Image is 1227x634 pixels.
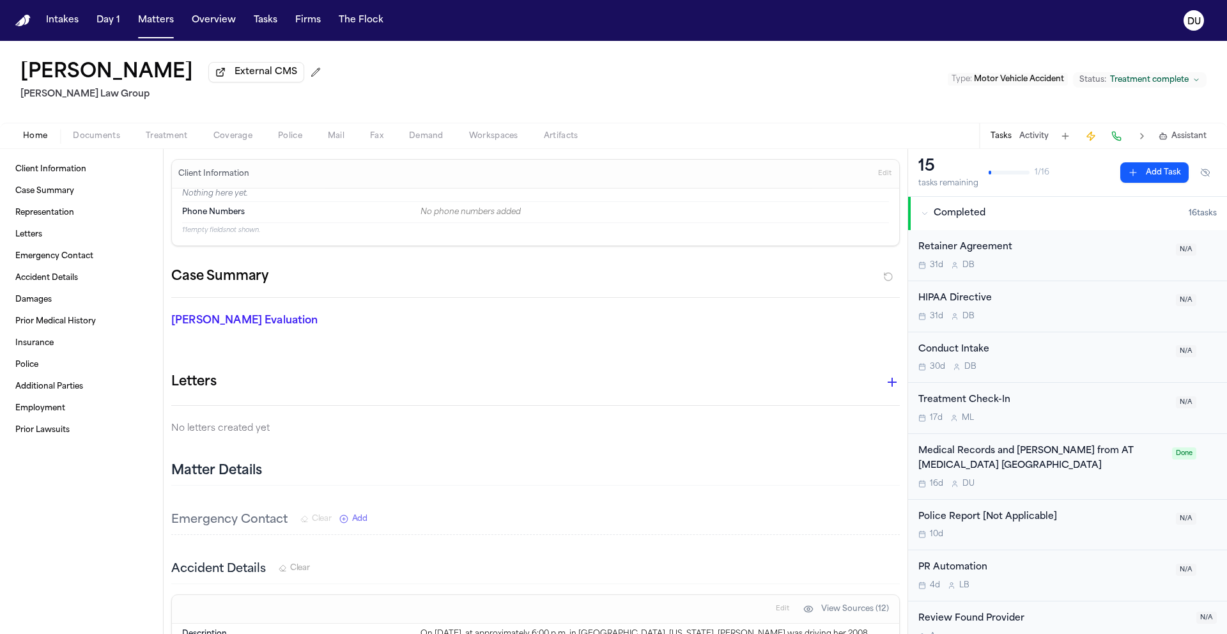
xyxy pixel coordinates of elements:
[776,605,789,614] span: Edit
[15,382,83,392] span: Additional Parties
[10,290,153,310] a: Damages
[797,599,895,619] button: View Sources (12)
[934,207,985,220] span: Completed
[908,383,1227,434] div: Open task: Treatment Check-In
[15,316,96,327] span: Prior Medical History
[182,207,245,217] span: Phone Numbers
[930,529,943,539] span: 10d
[334,9,389,32] button: The Flock
[1194,162,1217,183] button: Hide completed tasks (⌘⇧H)
[15,425,70,435] span: Prior Lawsuits
[1187,17,1201,26] text: DU
[918,178,978,189] div: tasks remaining
[15,15,31,27] a: Home
[15,164,86,174] span: Client Information
[171,421,900,437] p: No letters created yet
[10,311,153,332] a: Prior Medical History
[15,15,31,27] img: Finch Logo
[328,131,344,141] span: Mail
[15,229,42,240] span: Letters
[908,197,1227,230] button: Completed16tasks
[249,9,282,32] button: Tasks
[15,273,78,283] span: Accident Details
[91,9,125,32] button: Day 1
[918,343,1168,357] div: Conduct Intake
[41,9,84,32] button: Intakes
[278,131,302,141] span: Police
[1035,167,1049,178] span: 1 / 16
[187,9,241,32] a: Overview
[15,208,74,218] span: Representation
[20,87,326,102] h2: [PERSON_NAME] Law Group
[1110,75,1189,85] span: Treatment complete
[339,514,367,524] button: Add New
[918,240,1168,255] div: Retainer Agreement
[312,514,332,524] span: Clear
[15,360,38,370] span: Police
[930,479,943,489] span: 16d
[1120,162,1189,183] button: Add Task
[15,186,74,196] span: Case Summary
[171,511,288,529] h3: Emergency Contact
[959,580,969,591] span: L B
[171,267,268,287] h2: Case Summary
[10,159,153,180] a: Client Information
[352,514,367,524] span: Add
[874,164,895,184] button: Edit
[908,500,1227,551] div: Open task: Police Report [Not Applicable]
[235,66,297,79] span: External CMS
[974,75,1064,83] span: Motor Vehicle Accident
[908,332,1227,383] div: Open task: Conduct Intake
[279,563,310,573] button: Clear Accident Details
[1176,244,1196,256] span: N/A
[290,563,310,573] span: Clear
[918,510,1168,525] div: Police Report [Not Applicable]
[952,75,972,83] span: Type :
[1176,564,1196,576] span: N/A
[1189,208,1217,219] span: 16 task s
[10,355,153,375] a: Police
[930,260,943,270] span: 31d
[930,311,943,321] span: 31d
[146,131,188,141] span: Treatment
[10,224,153,245] a: Letters
[133,9,179,32] button: Matters
[1159,131,1207,141] button: Assistant
[544,131,578,141] span: Artifacts
[1107,127,1125,145] button: Make a Call
[1019,131,1049,141] button: Activity
[918,444,1164,474] div: Medical Records and [PERSON_NAME] from AT [MEDICAL_DATA] [GEOGRAPHIC_DATA]
[10,420,153,440] a: Prior Lawsuits
[918,393,1168,408] div: Treatment Check-In
[1176,345,1196,357] span: N/A
[15,338,54,348] span: Insurance
[182,189,889,201] p: Nothing here yet.
[1171,131,1207,141] span: Assistant
[421,207,889,217] div: No phone numbers added
[1176,396,1196,408] span: N/A
[15,295,52,305] span: Damages
[171,462,262,480] h2: Matter Details
[962,413,974,423] span: M L
[1079,75,1106,85] span: Status:
[409,131,444,141] span: Demand
[908,434,1227,500] div: Open task: Medical Records and Bill from AT Radiology Winter Haven
[908,550,1227,601] div: Open task: PR Automation
[182,226,889,235] p: 11 empty fields not shown.
[171,313,404,329] p: [PERSON_NAME] Evaluation
[290,9,326,32] button: Firms
[176,169,252,179] h3: Client Information
[918,157,978,177] div: 15
[930,413,943,423] span: 17d
[1176,513,1196,525] span: N/A
[991,131,1012,141] button: Tasks
[1196,612,1217,624] span: N/A
[15,251,93,261] span: Emergency Contact
[878,169,891,178] span: Edit
[908,281,1227,332] div: Open task: HIPAA Directive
